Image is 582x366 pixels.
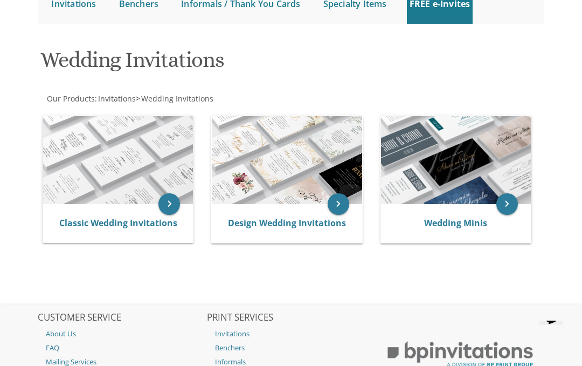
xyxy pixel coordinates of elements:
[140,93,213,104] a: Wedding Invitations
[328,193,349,215] a: keyboard_arrow_right
[228,217,346,229] a: Design Wedding Invitations
[496,193,518,215] a: keyboard_arrow_right
[381,116,531,204] img: Wedding Minis
[38,93,544,104] div: :
[207,327,375,341] a: Invitations
[38,313,205,323] h2: CUSTOMER SERVICE
[43,116,193,204] img: Classic Wedding Invitations
[46,93,95,104] a: Our Products
[158,193,180,215] a: keyboard_arrow_right
[535,321,571,355] iframe: chat widget
[38,327,205,341] a: About Us
[98,93,136,104] span: Invitations
[136,93,213,104] span: >
[40,48,542,80] h1: Wedding Invitations
[59,217,177,229] a: Classic Wedding Invitations
[207,341,375,355] a: Benchers
[141,93,213,104] span: Wedding Invitations
[97,93,136,104] a: Invitations
[207,313,375,323] h2: PRINT SERVICES
[38,341,205,355] a: FAQ
[212,116,362,204] img: Design Wedding Invitations
[424,217,487,229] a: Wedding Minis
